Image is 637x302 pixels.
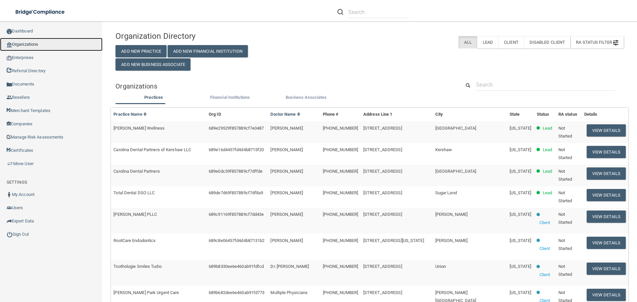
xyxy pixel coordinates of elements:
[113,190,155,195] span: Total Dental DSO LLC
[348,6,409,18] input: Search
[435,126,476,131] span: [GEOGRAPHIC_DATA]
[210,95,250,100] span: Financial Institutions
[113,169,160,174] span: Carolina Dental Partners
[271,93,341,101] label: Business Associates
[323,290,358,295] span: [PHONE_NUMBER]
[363,290,402,295] span: [STREET_ADDRESS]
[192,93,268,103] li: Financial Institutions
[524,36,571,48] label: Disabled Client
[558,126,572,139] span: Not Started
[534,108,556,121] th: Status
[113,147,191,152] span: Carolina Dental Partners of Kershaw LLC
[270,169,303,174] span: [PERSON_NAME]
[363,190,402,195] span: [STREET_ADDRESS]
[363,169,402,174] span: [STREET_ADDRESS]
[270,290,308,295] span: Multiple Physicians
[209,290,264,295] span: 689b682dee6e460ab91fd773
[320,108,361,121] th: Phone #
[115,83,451,90] h5: Organizations
[510,238,531,243] span: [US_STATE]
[363,212,402,217] span: [STREET_ADDRESS]
[113,238,156,243] span: RootCare Endodontics
[507,108,534,121] th: State
[435,212,467,217] span: [PERSON_NAME]
[510,212,531,217] span: [US_STATE]
[539,245,550,253] p: Client
[556,108,582,121] th: RA status
[435,190,457,195] span: Sugar Land
[168,45,248,57] button: Add New Financial Institution
[209,212,264,217] span: 689c91169f857889cf7dd43e
[323,238,358,243] span: [PHONE_NUMBER]
[113,264,161,269] span: Toothologie Smiles Tudio
[286,95,326,100] span: Business Associates
[209,264,264,269] span: 689b8330ee6e460ab91fdfcd
[270,264,309,269] span: Dr. [PERSON_NAME]
[268,93,344,103] li: Business Associate
[613,40,618,45] img: icon-filter@2x.21656d0b.png
[363,126,402,131] span: [STREET_ADDRESS]
[209,126,264,131] span: 689e29529f857889cf7e0487
[10,5,71,19] img: bridge_compliance_login_screen.278c3ca4.svg
[510,126,531,131] span: [US_STATE]
[115,93,192,103] li: Practices
[7,231,13,237] img: ic_power_dark.7ecde6b1.png
[115,45,167,57] button: Add New Practice
[363,147,402,152] span: [STREET_ADDRESS]
[435,238,467,243] span: [PERSON_NAME]
[510,147,531,152] span: [US_STATE]
[543,146,552,154] p: Lead
[435,169,476,174] span: [GEOGRAPHIC_DATA]
[587,211,626,223] button: View Details
[510,190,531,195] span: [US_STATE]
[576,40,618,45] span: RA Status Filter
[7,29,12,34] img: ic_dashboard_dark.d01f4a41.png
[7,56,12,60] img: enterprise.0d942306.png
[7,192,12,197] img: ic_user_dark.df1a06c3.png
[558,169,572,182] span: Not Started
[270,212,303,217] span: [PERSON_NAME]
[113,112,147,117] a: Practice Name
[323,147,358,152] span: [PHONE_NUMBER]
[543,189,552,197] p: Lead
[587,124,626,137] button: View Details
[113,290,179,295] span: [PERSON_NAME] Park Urgent Care
[477,36,498,48] label: Lead
[206,108,268,121] th: Org ID
[7,42,12,47] img: organization-icon.f8decf85.png
[270,238,303,243] span: [PERSON_NAME]
[435,264,446,269] span: Union
[363,238,424,243] span: [STREET_ADDRESS][US_STATE]
[323,264,358,269] span: [PHONE_NUMBER]
[337,9,343,15] img: ic-search.3b580494.png
[558,147,572,160] span: Not Started
[323,212,358,217] span: [PHONE_NUMBER]
[522,255,629,281] iframe: Drift Widget Chat Controller
[323,169,358,174] span: [PHONE_NUMBER]
[7,205,12,211] img: icon-users.e205127d.png
[270,190,303,195] span: [PERSON_NAME]
[587,289,626,301] button: View Details
[510,264,531,269] span: [US_STATE]
[543,167,552,175] p: Lead
[582,108,628,121] th: Details
[587,237,626,249] button: View Details
[119,93,188,101] label: Practices
[113,212,157,217] span: [PERSON_NAME] PLLC
[587,146,626,158] button: View Details
[7,160,13,167] img: briefcase.64adab9b.png
[195,93,265,101] label: Financial Institutions
[587,189,626,201] button: View Details
[558,238,572,251] span: Not Started
[587,167,626,180] button: View Details
[558,212,572,225] span: Not Started
[115,32,278,40] h4: Organization Directory
[539,219,550,227] p: Client
[510,290,531,295] span: [US_STATE]
[113,126,165,131] span: [PERSON_NAME] Wellness
[209,190,263,195] span: 689de7d69f857889cf7df8a9
[144,95,163,100] span: Practices
[363,264,402,269] span: [STREET_ADDRESS]
[498,36,524,48] label: Client
[115,58,190,71] button: Add New Business Associate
